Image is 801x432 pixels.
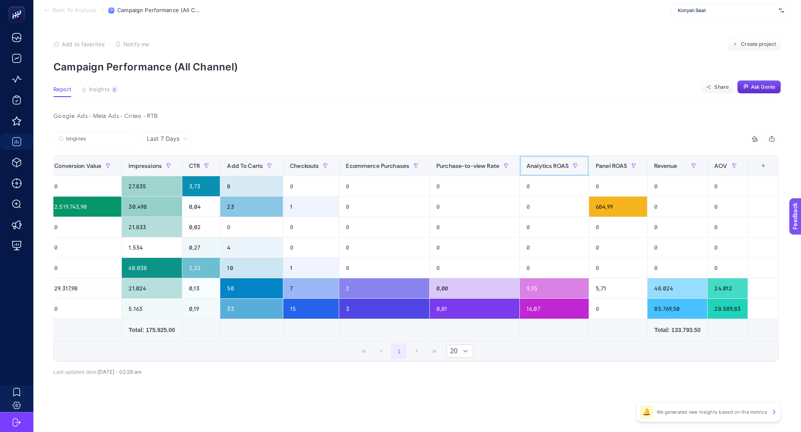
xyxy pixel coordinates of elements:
[589,258,647,278] div: 0
[48,237,121,257] div: 0
[708,197,747,217] div: 0
[182,258,220,278] div: 2,22
[647,217,707,237] div: 0
[654,326,700,334] div: Total: 133.793.50
[48,258,121,278] div: 0
[737,80,781,94] button: Ask Genie
[53,61,781,73] p: Campaign Performance (All Channel)
[53,41,105,47] button: Add to favorites
[182,278,220,298] div: 0,13
[708,217,747,237] div: 0
[430,176,519,196] div: 0
[5,2,32,9] span: Feedback
[708,176,747,196] div: 0
[714,84,729,90] span: Share
[708,278,747,298] div: 24.012
[678,7,776,14] span: Konyalı Saat
[227,162,263,169] span: Add To Carts
[128,326,175,334] div: Total: 175.925.00
[430,258,519,278] div: 0
[647,197,707,217] div: 0
[589,217,647,237] div: 0
[182,299,220,319] div: 0,19
[430,237,519,257] div: 0
[283,176,339,196] div: 0
[220,197,283,217] div: 23
[654,162,677,169] span: Revenue
[54,162,101,169] span: Conversion Value
[647,237,707,257] div: 0
[430,197,519,217] div: 0
[339,176,429,196] div: 0
[182,176,220,196] div: 3,73
[117,7,201,14] span: Campaign Performance (All Channel)
[220,217,283,237] div: 0
[520,258,589,278] div: 0
[647,258,707,278] div: 0
[220,176,283,196] div: 8
[430,217,519,237] div: 0
[755,162,761,181] div: 16 items selected
[220,237,283,257] div: 4
[122,176,182,196] div: 27.835
[122,258,182,278] div: 68.038
[182,237,220,257] div: 0,27
[122,217,182,237] div: 21.833
[48,278,121,298] div: 29.317,98
[520,197,589,217] div: 0
[220,299,283,319] div: 33
[589,299,647,319] div: 0
[182,217,220,237] div: 0,02
[430,299,519,319] div: 0,01
[391,343,407,359] button: 1
[589,197,647,217] div: 684,99
[520,299,589,319] div: 16,07
[589,237,647,257] div: 0
[48,176,121,196] div: 0
[520,278,589,298] div: 9,35
[283,237,339,257] div: 0
[647,278,707,298] div: 48.024
[756,162,771,169] div: +
[283,278,339,298] div: 7
[589,278,647,298] div: 5,71
[220,258,283,278] div: 10
[182,197,220,217] div: 0,04
[62,41,105,47] span: Add to favorites
[339,278,429,298] div: 2
[66,136,132,142] input: Search
[339,217,429,237] div: 0
[346,162,409,169] span: Ecommerce Purchases
[436,162,499,169] span: Purchase-to-view Rate
[53,86,71,93] span: Report
[101,7,103,13] span: /
[714,162,727,169] span: AOV
[115,41,149,47] button: Notify me
[596,162,627,169] span: Panel ROAS
[53,145,778,375] div: Last 7 Days
[339,197,429,217] div: 0
[779,6,784,15] img: svg%3e
[283,217,339,237] div: 0
[128,162,162,169] span: Impressions
[741,41,776,47] span: Create project
[122,197,182,217] div: 30.498
[447,345,458,357] span: Rows per page
[701,80,734,94] button: Share
[640,405,653,419] div: 🔔
[708,237,747,257] div: 0
[53,369,98,375] span: Last updated date:
[189,162,200,169] span: CTR
[728,37,781,51] button: Create project
[339,258,429,278] div: 0
[53,7,96,14] span: Back To Analysis
[290,162,319,169] span: Checkouts
[589,176,647,196] div: 0
[147,135,179,143] span: Last 7 Days
[122,278,182,298] div: 21.024
[48,299,121,319] div: 0
[220,278,283,298] div: 50
[339,299,429,319] div: 3
[283,299,339,319] div: 15
[48,217,121,237] div: 0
